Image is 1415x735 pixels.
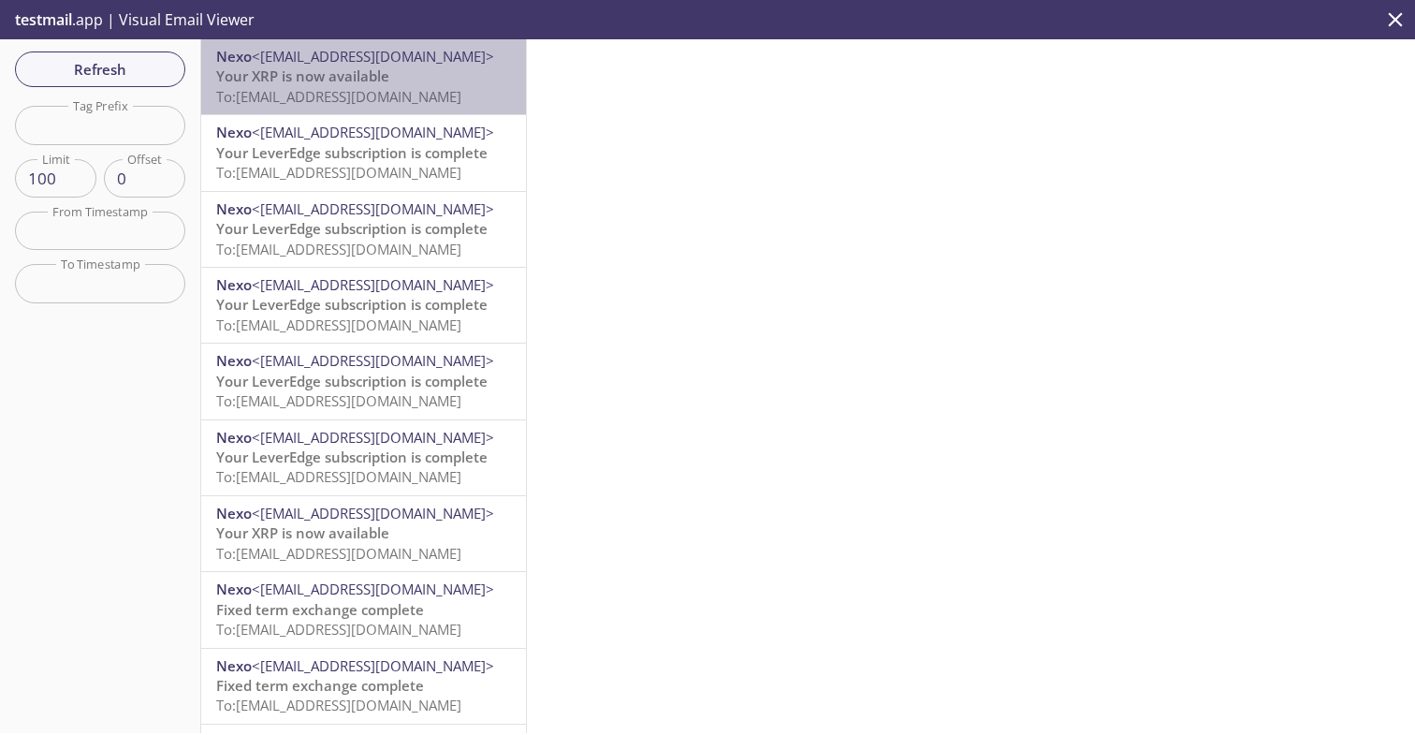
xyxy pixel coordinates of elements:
div: Nexo<[EMAIL_ADDRESS][DOMAIN_NAME]>Your LeverEdge subscription is completeTo:[EMAIL_ADDRESS][DOMAI... [201,344,526,419]
span: Fixed term exchange complete [216,600,424,619]
div: Nexo<[EMAIL_ADDRESS][DOMAIN_NAME]>Your XRP is now availableTo:[EMAIL_ADDRESS][DOMAIN_NAME] [201,496,526,571]
div: Nexo<[EMAIL_ADDRESS][DOMAIN_NAME]>Your LeverEdge subscription is completeTo:[EMAIL_ADDRESS][DOMAI... [201,420,526,495]
span: <[EMAIL_ADDRESS][DOMAIN_NAME]> [252,47,494,66]
span: <[EMAIL_ADDRESS][DOMAIN_NAME]> [252,199,494,218]
span: Nexo [216,504,252,522]
span: To: [EMAIL_ADDRESS][DOMAIN_NAME] [216,544,461,563]
span: <[EMAIL_ADDRESS][DOMAIN_NAME]> [252,351,494,370]
span: To: [EMAIL_ADDRESS][DOMAIN_NAME] [216,391,461,410]
div: Nexo<[EMAIL_ADDRESS][DOMAIN_NAME]>Your XRP is now availableTo:[EMAIL_ADDRESS][DOMAIN_NAME] [201,39,526,114]
span: Your XRP is now available [216,523,389,542]
span: Nexo [216,47,252,66]
span: To: [EMAIL_ADDRESS][DOMAIN_NAME] [216,696,461,714]
span: Your LeverEdge subscription is complete [216,372,488,390]
span: Your LeverEdge subscription is complete [216,295,488,314]
span: Your LeverEdge subscription is complete [216,448,488,466]
span: Nexo [216,199,252,218]
span: Refresh [30,57,170,81]
span: <[EMAIL_ADDRESS][DOMAIN_NAME]> [252,504,494,522]
span: Nexo [216,123,252,141]
span: To: [EMAIL_ADDRESS][DOMAIN_NAME] [216,316,461,334]
div: Nexo<[EMAIL_ADDRESS][DOMAIN_NAME]>Fixed term exchange completeTo:[EMAIL_ADDRESS][DOMAIN_NAME] [201,572,526,647]
span: <[EMAIL_ADDRESS][DOMAIN_NAME]> [252,656,494,675]
span: Nexo [216,351,252,370]
div: Nexo<[EMAIL_ADDRESS][DOMAIN_NAME]>Fixed term exchange completeTo:[EMAIL_ADDRESS][DOMAIN_NAME] [201,649,526,724]
span: testmail [15,9,72,30]
span: To: [EMAIL_ADDRESS][DOMAIN_NAME] [216,163,461,182]
span: <[EMAIL_ADDRESS][DOMAIN_NAME]> [252,123,494,141]
span: To: [EMAIL_ADDRESS][DOMAIN_NAME] [216,467,461,486]
span: Nexo [216,656,252,675]
span: Nexo [216,580,252,598]
span: Fixed term exchange complete [216,676,424,695]
div: Nexo<[EMAIL_ADDRESS][DOMAIN_NAME]>Your LeverEdge subscription is completeTo:[EMAIL_ADDRESS][DOMAI... [201,268,526,343]
span: <[EMAIL_ADDRESS][DOMAIN_NAME]> [252,275,494,294]
span: To: [EMAIL_ADDRESS][DOMAIN_NAME] [216,240,461,258]
div: Nexo<[EMAIL_ADDRESS][DOMAIN_NAME]>Your LeverEdge subscription is completeTo:[EMAIL_ADDRESS][DOMAI... [201,192,526,267]
div: Nexo<[EMAIL_ADDRESS][DOMAIN_NAME]>Your LeverEdge subscription is completeTo:[EMAIL_ADDRESS][DOMAI... [201,115,526,190]
span: <[EMAIL_ADDRESS][DOMAIN_NAME]> [252,428,494,447]
span: Your XRP is now available [216,66,389,85]
span: To: [EMAIL_ADDRESS][DOMAIN_NAME] [216,620,461,639]
span: Your LeverEdge subscription is complete [216,219,488,238]
span: <[EMAIL_ADDRESS][DOMAIN_NAME]> [252,580,494,598]
span: Nexo [216,428,252,447]
span: To: [EMAIL_ADDRESS][DOMAIN_NAME] [216,87,461,106]
button: Refresh [15,51,185,87]
span: Nexo [216,275,252,294]
span: Your LeverEdge subscription is complete [216,143,488,162]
